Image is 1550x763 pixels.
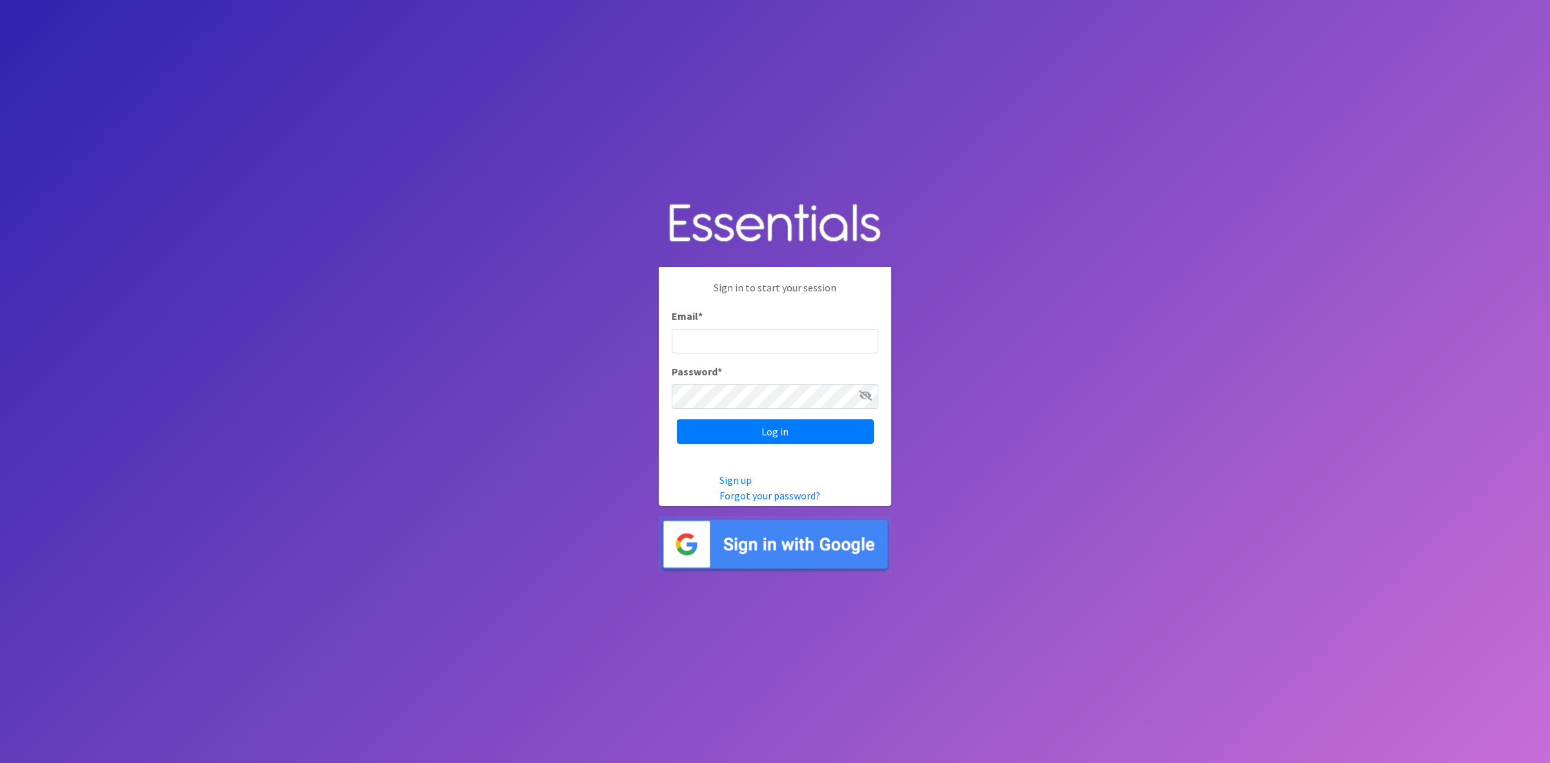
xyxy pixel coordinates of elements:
input: Log in [677,419,874,444]
a: Sign up [719,474,752,486]
p: Sign in to start your session [672,280,878,308]
img: Human Essentials [659,191,891,257]
a: Forgot your password? [719,489,820,502]
img: Sign in with Google [659,516,891,572]
label: Email [672,308,703,324]
label: Password [672,364,722,379]
abbr: required [718,365,722,378]
abbr: required [698,309,703,322]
